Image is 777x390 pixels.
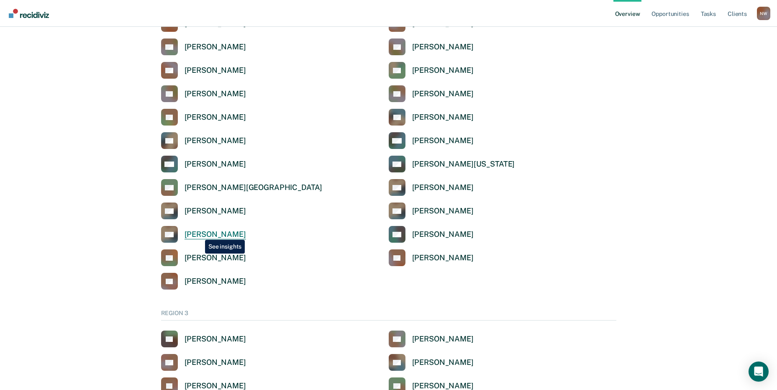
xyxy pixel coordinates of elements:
[185,253,246,263] div: [PERSON_NAME]
[389,85,474,102] a: [PERSON_NAME]
[412,230,474,239] div: [PERSON_NAME]
[389,226,474,243] a: [PERSON_NAME]
[412,159,515,169] div: [PERSON_NAME][US_STATE]
[161,331,246,347] a: [PERSON_NAME]
[389,132,474,149] a: [PERSON_NAME]
[389,331,474,347] a: [PERSON_NAME]
[412,113,474,122] div: [PERSON_NAME]
[389,249,474,266] a: [PERSON_NAME]
[185,42,246,52] div: [PERSON_NAME]
[161,38,246,55] a: [PERSON_NAME]
[389,179,474,196] a: [PERSON_NAME]
[9,9,49,18] img: Recidiviz
[161,179,323,196] a: [PERSON_NAME][GEOGRAPHIC_DATA]
[161,85,246,102] a: [PERSON_NAME]
[185,334,246,344] div: [PERSON_NAME]
[412,206,474,216] div: [PERSON_NAME]
[412,136,474,146] div: [PERSON_NAME]
[389,109,474,126] a: [PERSON_NAME]
[412,183,474,192] div: [PERSON_NAME]
[757,7,770,20] button: Profile dropdown button
[412,334,474,344] div: [PERSON_NAME]
[749,362,769,382] div: Open Intercom Messenger
[412,89,474,99] div: [PERSON_NAME]
[185,136,246,146] div: [PERSON_NAME]
[185,113,246,122] div: [PERSON_NAME]
[185,358,246,367] div: [PERSON_NAME]
[389,156,515,172] a: [PERSON_NAME][US_STATE]
[412,253,474,263] div: [PERSON_NAME]
[412,358,474,367] div: [PERSON_NAME]
[185,183,323,192] div: [PERSON_NAME][GEOGRAPHIC_DATA]
[161,109,246,126] a: [PERSON_NAME]
[161,226,246,243] a: [PERSON_NAME]
[412,66,474,75] div: [PERSON_NAME]
[161,62,246,79] a: [PERSON_NAME]
[757,7,770,20] div: N W
[161,310,616,321] div: REGION 3
[185,206,246,216] div: [PERSON_NAME]
[161,203,246,219] a: [PERSON_NAME]
[389,354,474,371] a: [PERSON_NAME]
[185,277,246,286] div: [PERSON_NAME]
[161,273,246,290] a: [PERSON_NAME]
[412,42,474,52] div: [PERSON_NAME]
[389,38,474,55] a: [PERSON_NAME]
[161,156,246,172] a: [PERSON_NAME]
[185,66,246,75] div: [PERSON_NAME]
[161,249,246,266] a: [PERSON_NAME]
[185,159,246,169] div: [PERSON_NAME]
[161,132,246,149] a: [PERSON_NAME]
[389,62,474,79] a: [PERSON_NAME]
[185,89,246,99] div: [PERSON_NAME]
[389,203,474,219] a: [PERSON_NAME]
[161,354,246,371] a: [PERSON_NAME]
[185,230,246,239] div: [PERSON_NAME]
